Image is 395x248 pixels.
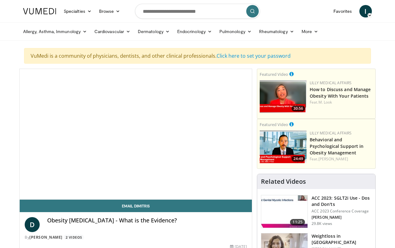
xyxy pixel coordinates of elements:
[310,86,371,99] a: How to Discuss and Manage Obesity With Your Patients
[260,80,307,113] img: c98a6a29-1ea0-4bd5-8cf5-4d1e188984a7.png.150x105_q85_crop-smart_upscale.png
[330,5,356,17] a: Favorites
[359,5,372,17] a: I
[260,130,307,163] a: 24:49
[312,195,372,207] h3: ACC 2023: SGLT2i Use - Dos and Don'ts
[312,215,372,220] p: [PERSON_NAME]
[290,219,305,225] span: 11:25
[260,80,307,113] a: 30:56
[260,71,288,77] small: Featured Video
[24,48,371,64] div: VuMedi is a community of physicians, dentists, and other clinical professionals.
[318,100,332,105] a: M. Look
[25,235,247,240] div: By
[312,233,372,246] h3: Weightloss in [GEOGRAPHIC_DATA]
[310,156,373,162] div: Feat.
[310,80,352,85] a: Lilly Medical Affairs
[292,156,305,162] span: 24:49
[95,5,124,17] a: Browse
[310,100,373,105] div: Feat.
[91,25,134,38] a: Cardiovascular
[261,178,306,185] h4: Related Videos
[19,25,91,38] a: Allergy, Asthma, Immunology
[29,235,62,240] a: [PERSON_NAME]
[260,122,288,127] small: Featured Video
[261,195,307,228] img: 9258cdf1-0fbf-450b-845f-99397d12d24a.150x105_q85_crop-smart_upscale.jpg
[318,156,348,162] a: [PERSON_NAME]
[20,69,252,200] video-js: Video Player
[20,200,252,212] a: Email Dimitris
[261,195,372,228] a: 11:25 ACC 2023: SGLT2i Use - Dos and Don'ts ACC 2023 Conference Coverage [PERSON_NAME] 29.8K views
[255,25,298,38] a: Rheumatology
[173,25,216,38] a: Endocrinology
[312,209,372,214] p: ACC 2023 Conference Coverage
[134,25,173,38] a: Dermatology
[310,130,352,136] a: Lilly Medical Affairs
[47,217,247,224] h4: Obesity [MEDICAL_DATA] - What is the Evidence?
[260,130,307,163] img: ba3304f6-7838-4e41-9c0f-2e31ebde6754.png.150x105_q85_crop-smart_upscale.png
[23,8,56,14] img: VuMedi Logo
[292,106,305,111] span: 30:56
[312,221,332,226] p: 29.8K views
[135,4,260,19] input: Search topics, interventions
[310,137,363,156] a: Behavioral and Psychological Support in Obesity Management
[216,25,255,38] a: Pulmonology
[60,5,95,17] a: Specialties
[63,235,84,240] a: 2 Videos
[298,25,322,38] a: More
[25,217,40,232] a: D
[217,52,291,59] a: Click here to set your password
